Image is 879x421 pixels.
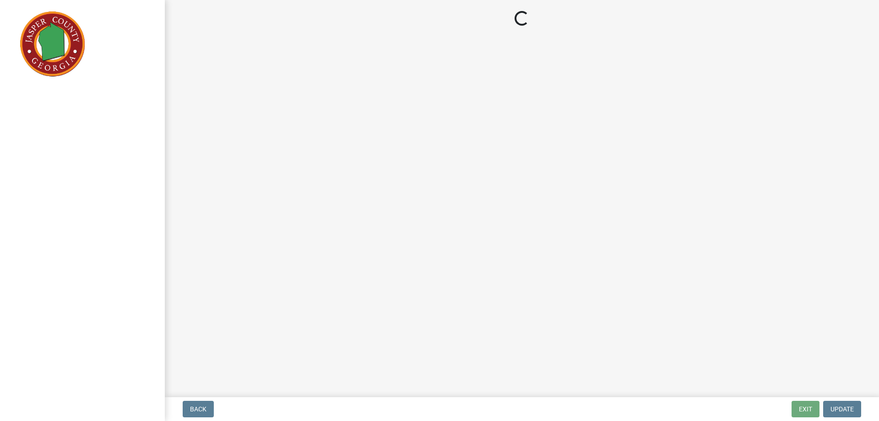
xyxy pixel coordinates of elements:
[830,405,854,413] span: Update
[183,401,214,417] button: Back
[792,401,819,417] button: Exit
[823,401,861,417] button: Update
[18,10,87,78] img: Jasper County, Georgia
[190,405,206,413] span: Back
